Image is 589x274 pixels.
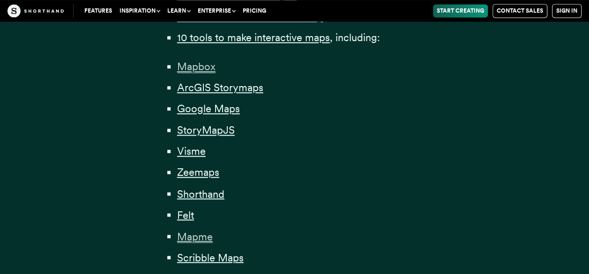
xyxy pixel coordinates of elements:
a: how to make an interactive map, [177,10,327,22]
a: Visme [177,145,206,157]
a: Shorthand [177,187,224,200]
img: The Craft [7,4,64,17]
a: Mapbox [177,60,216,72]
a: Pricing [239,4,270,17]
a: Start Creating [433,4,488,17]
a: Mapme [177,230,213,242]
span: , including: [330,31,380,43]
button: Enterprise [194,4,239,17]
a: Sign in [552,4,582,18]
span: and [327,10,343,22]
a: StoryMapJS [177,124,235,136]
a: Scribble Maps [177,251,244,263]
a: Features [81,4,116,17]
a: Felt [177,209,194,221]
a: Contact Sales [492,4,547,18]
button: Learn [164,4,194,17]
a: Zeemaps [177,166,219,178]
a: ArcGIS Storymaps [177,81,263,94]
a: 10 tools to make interactive maps [177,31,330,43]
a: Google Maps [177,102,240,115]
button: Inspiration [116,4,164,17]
